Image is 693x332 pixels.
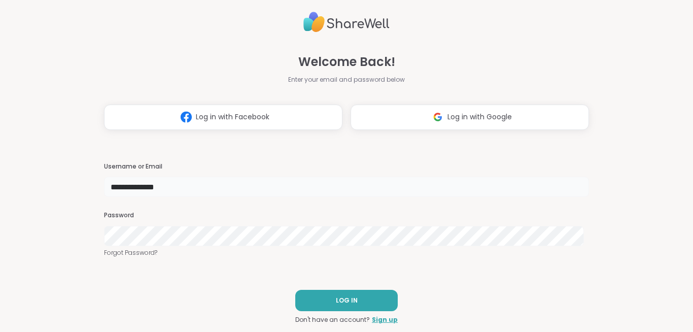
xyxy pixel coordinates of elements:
img: ShareWell Logomark [428,108,447,126]
button: Log in with Facebook [104,105,342,130]
a: Forgot Password? [104,248,589,257]
a: Sign up [372,315,398,324]
img: ShareWell Logomark [177,108,196,126]
img: ShareWell Logo [303,8,390,37]
span: LOG IN [336,296,358,305]
h3: Password [104,211,589,220]
h3: Username or Email [104,162,589,171]
button: LOG IN [295,290,398,311]
span: Welcome Back! [298,53,395,71]
span: Log in with Google [447,112,512,122]
button: Log in with Google [351,105,589,130]
span: Enter your email and password below [288,75,405,84]
span: Log in with Facebook [196,112,269,122]
span: Don't have an account? [295,315,370,324]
